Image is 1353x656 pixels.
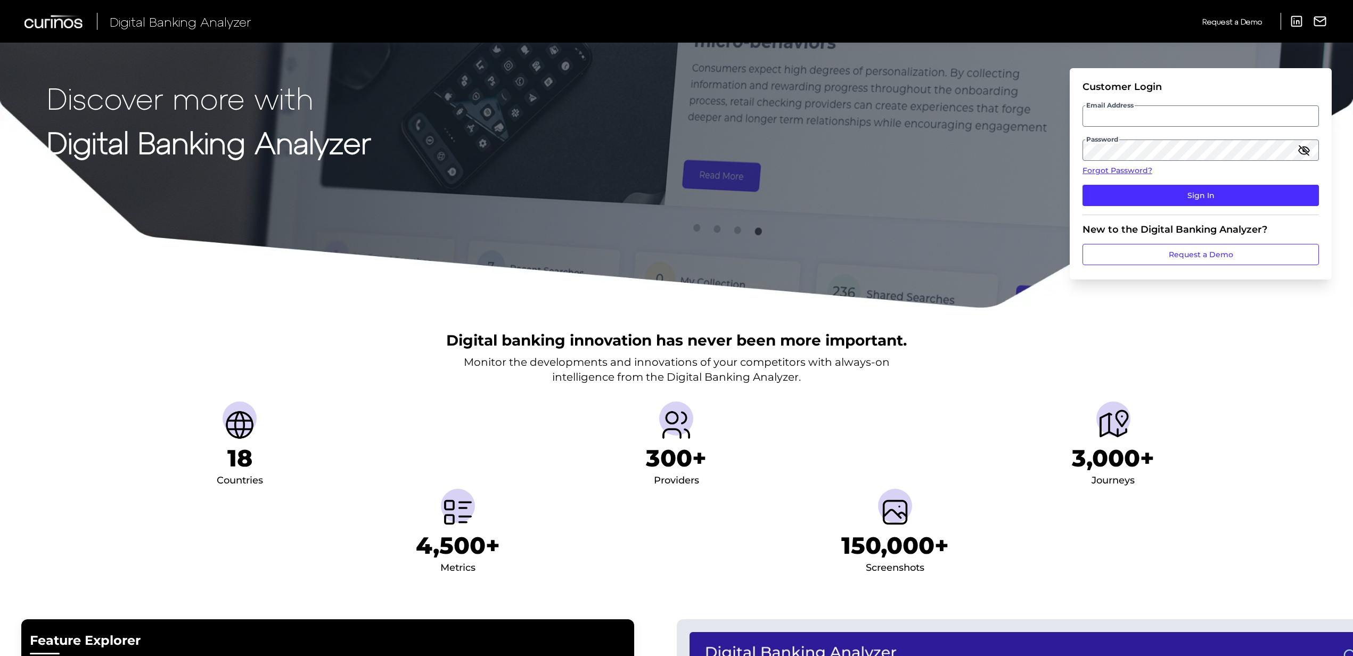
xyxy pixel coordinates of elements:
[441,495,475,529] img: Metrics
[878,495,912,529] img: Screenshots
[659,408,693,442] img: Providers
[464,355,890,384] p: Monitor the developments and innovations of your competitors with always-on intelligence from the...
[47,81,371,114] p: Discover more with
[1083,81,1319,93] div: Customer Login
[217,472,263,489] div: Countries
[446,330,907,350] h2: Digital banking innovation has never been more important.
[1083,185,1319,206] button: Sign In
[654,472,699,489] div: Providers
[47,124,371,160] strong: Digital Banking Analyzer
[223,408,257,442] img: Countries
[1072,444,1154,472] h1: 3,000+
[1083,224,1319,235] div: New to the Digital Banking Analyzer?
[24,15,84,28] img: Curinos
[1202,17,1262,26] span: Request a Demo
[30,632,626,650] h2: Feature Explorer
[1085,101,1135,110] span: Email Address
[866,560,924,577] div: Screenshots
[1085,135,1119,144] span: Password
[1202,13,1262,30] a: Request a Demo
[1096,408,1130,442] img: Journeys
[227,444,252,472] h1: 18
[1083,165,1319,176] a: Forgot Password?
[646,444,707,472] h1: 300+
[841,531,949,560] h1: 150,000+
[416,531,500,560] h1: 4,500+
[440,560,475,577] div: Metrics
[1083,244,1319,265] a: Request a Demo
[110,14,251,29] span: Digital Banking Analyzer
[1092,472,1135,489] div: Journeys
